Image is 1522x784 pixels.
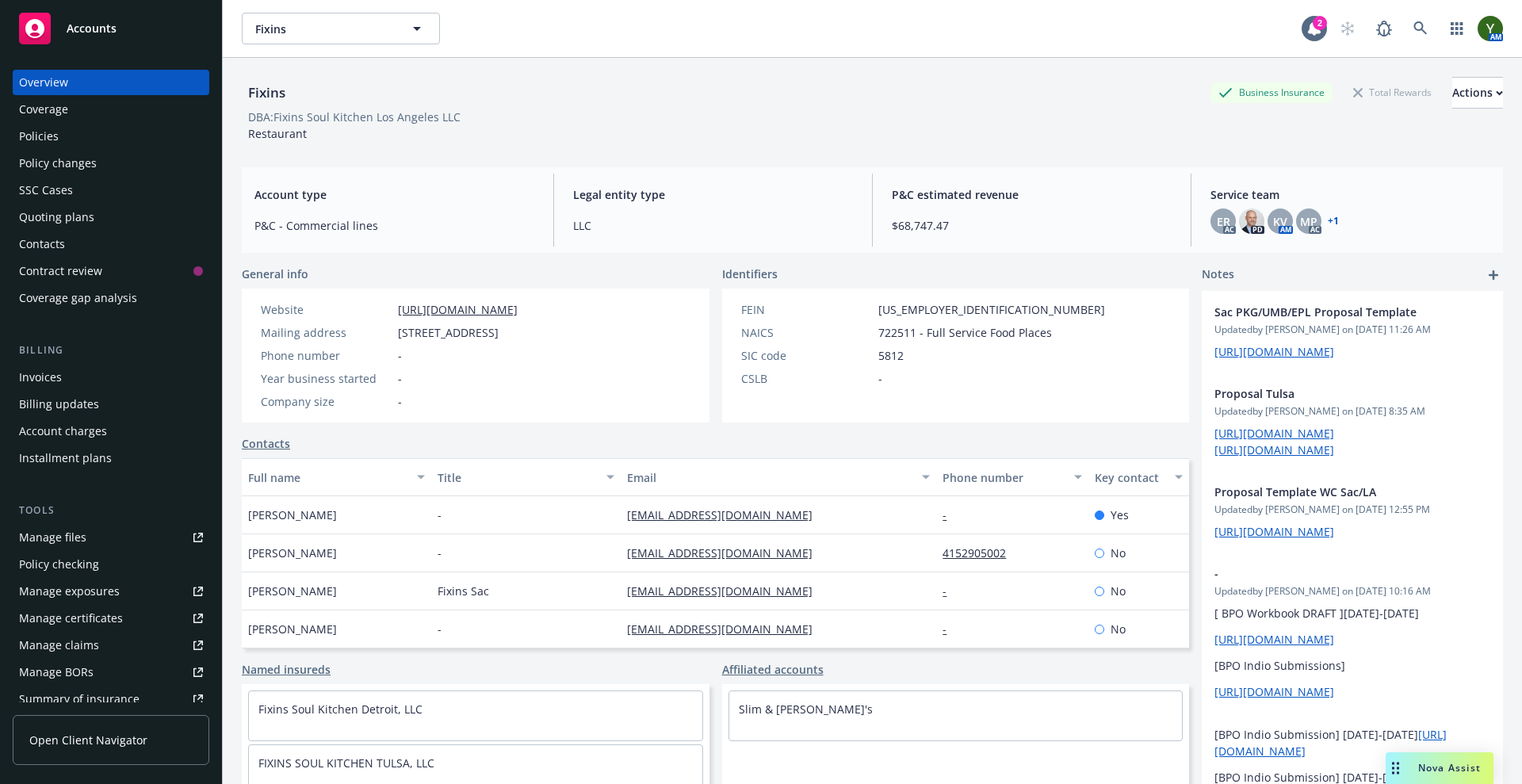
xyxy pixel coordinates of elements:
div: Quoting plans [19,205,94,230]
span: 5812 [878,347,904,364]
a: Fixins Soul Kitchen Detroit, LLC [258,702,423,717]
div: Billing [13,342,209,358]
div: Phone number [261,347,392,364]
a: [EMAIL_ADDRESS][DOMAIN_NAME] [627,583,825,599]
span: Proposal Template WC Sac/LA [1214,484,1449,500]
a: Accounts [13,6,209,51]
p: [BPO Indio Submission] [DATE]-[DATE] [1214,726,1490,759]
a: Search [1405,13,1436,44]
span: MP [1300,213,1317,230]
div: Total Rewards [1345,82,1440,102]
a: Account charges [13,419,209,444]
a: SSC Cases [13,178,209,203]
div: Policies [19,124,59,149]
span: 722511 - Full Service Food Places [878,324,1052,341]
div: Fixins [242,82,292,103]
button: Actions [1452,77,1503,109]
a: Named insureds [242,661,331,678]
span: P&C - Commercial lines [254,217,534,234]
a: Policies [13,124,209,149]
div: Coverage gap analysis [19,285,137,311]
span: No [1111,545,1126,561]
span: Proposal Tulsa [1214,385,1449,402]
a: [EMAIL_ADDRESS][DOMAIN_NAME] [627,621,825,637]
span: Accounts [67,22,117,35]
div: Title [438,469,597,486]
a: Start snowing [1332,13,1363,44]
button: Phone number [936,458,1088,496]
a: - [943,507,959,522]
button: Full name [242,458,431,496]
a: Policy changes [13,151,209,176]
div: 2 [1313,16,1327,30]
a: Manage files [13,525,209,550]
a: Contacts [242,435,290,452]
a: Billing updates [13,392,209,417]
span: P&C estimated revenue [892,186,1172,203]
a: [URL][DOMAIN_NAME] [398,302,518,317]
a: add [1484,266,1503,285]
div: Summary of insurance [19,686,140,712]
img: photo [1239,208,1264,234]
div: Overview [19,70,68,95]
div: Tools [13,503,209,518]
span: Nova Assist [1418,761,1481,774]
span: Updated by [PERSON_NAME] on [DATE] 10:16 AM [1214,584,1490,599]
div: Drag to move [1386,752,1405,784]
span: Yes [1111,507,1129,523]
a: [URL][DOMAIN_NAME] [1214,426,1334,441]
a: Affiliated accounts [722,661,824,678]
span: KV [1273,213,1287,230]
span: ER [1217,213,1230,230]
span: Updated by [PERSON_NAME] on [DATE] 11:26 AM [1214,323,1490,337]
p: [ BPO Workbook DRAFT ][DATE]-[DATE] [1214,605,1490,621]
button: Key contact [1088,458,1189,496]
a: [EMAIL_ADDRESS][DOMAIN_NAME] [627,507,825,522]
div: Phone number [943,469,1064,486]
a: +1 [1328,216,1339,226]
div: Sac PKG/UMB/EPL Proposal TemplateUpdatedby [PERSON_NAME] on [DATE] 11:26 AM[URL][DOMAIN_NAME] [1202,291,1503,373]
a: 4152905002 [943,545,1019,560]
span: Identifiers [722,266,778,282]
a: Switch app [1441,13,1473,44]
div: Billing updates [19,392,99,417]
span: [PERSON_NAME] [248,621,337,637]
span: - [398,393,402,410]
span: Fixins Sac [438,583,489,599]
div: Proposal Template WC Sac/LAUpdatedby [PERSON_NAME] on [DATE] 12:55 PM[URL][DOMAIN_NAME] [1202,471,1503,553]
a: [EMAIL_ADDRESS][DOMAIN_NAME] [627,545,825,560]
div: SSC Cases [19,178,73,203]
div: Manage certificates [19,606,123,631]
div: DBA: Fixins Soul Kitchen Los Angeles LLC [248,109,461,125]
img: photo [1478,16,1503,41]
span: [STREET_ADDRESS] [398,324,499,341]
div: Policy checking [19,552,99,577]
a: Contract review [13,258,209,284]
a: Installment plans [13,446,209,471]
div: Contract review [19,258,102,284]
span: Account type [254,186,534,203]
a: Policy checking [13,552,209,577]
div: CSLB [741,370,872,387]
a: [URL][DOMAIN_NAME] [1214,524,1334,539]
a: Manage certificates [13,606,209,631]
div: SIC code [741,347,872,364]
a: - [943,621,959,637]
div: Contacts [19,231,65,257]
span: Restaurant [248,126,307,141]
span: LLC [573,217,853,234]
p: [BPO Indio Submissions] [1214,657,1490,674]
div: Manage claims [19,633,99,658]
a: - [943,583,959,599]
div: Website [261,301,392,318]
span: Fixins [255,21,392,37]
div: Proposal TulsaUpdatedby [PERSON_NAME] on [DATE] 8:35 AM[URL][DOMAIN_NAME] [URL][DOMAIN_NAME] [1202,373,1503,471]
span: No [1111,621,1126,637]
a: Manage BORs [13,660,209,685]
div: FEIN [741,301,872,318]
a: Overview [13,70,209,95]
span: - [398,370,402,387]
div: Account charges [19,419,107,444]
a: Slim & [PERSON_NAME]'s [739,702,873,717]
span: Service team [1210,186,1490,203]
